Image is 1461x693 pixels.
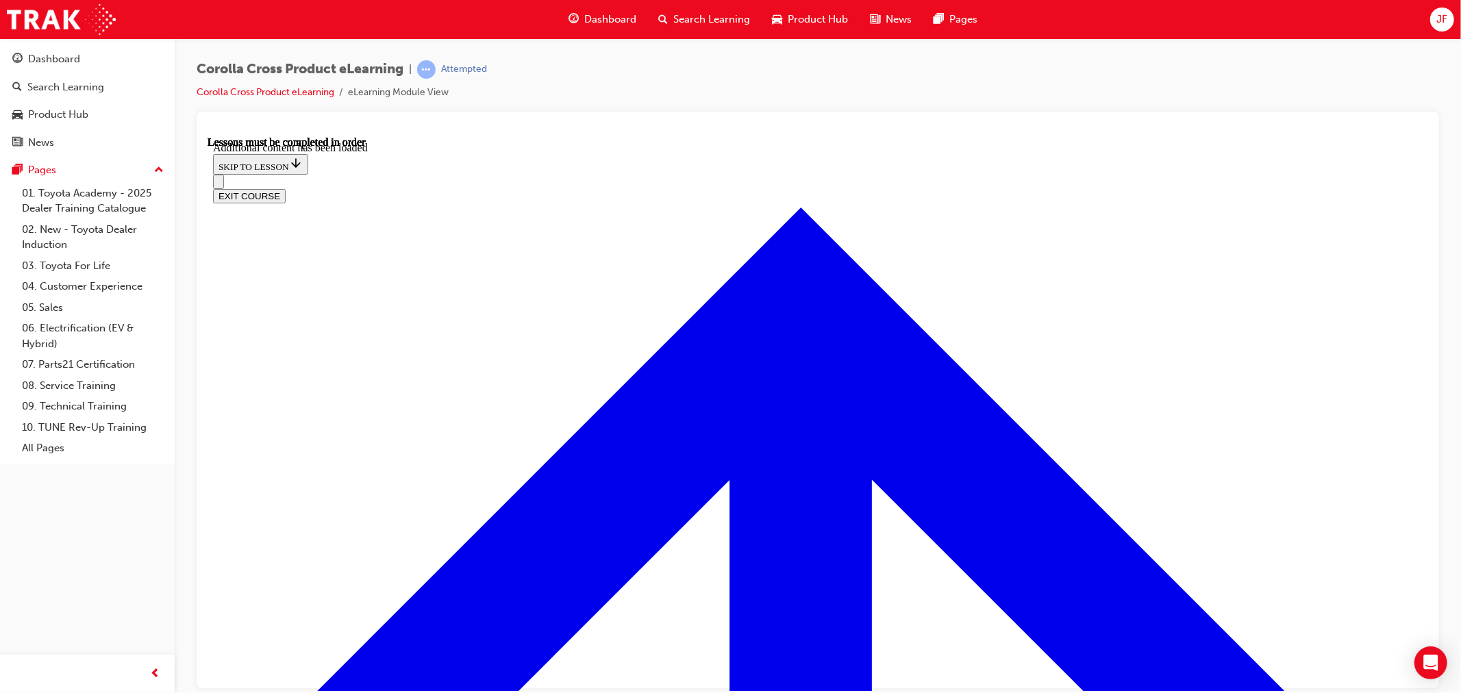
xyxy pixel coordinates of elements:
[12,53,23,66] span: guage-icon
[5,157,169,183] button: Pages
[348,85,449,101] li: eLearning Module View
[27,79,104,95] div: Search Learning
[16,183,169,219] a: 01. Toyota Academy - 2025 Dealer Training Catalogue
[154,162,164,179] span: up-icon
[5,53,78,67] button: EXIT COURSE
[5,44,169,157] button: DashboardSearch LearningProduct HubNews
[16,396,169,417] a: 09. Technical Training
[16,375,169,396] a: 08. Service Training
[16,255,169,277] a: 03. Toyota For Life
[12,81,22,94] span: search-icon
[12,109,23,121] span: car-icon
[197,86,334,98] a: Corolla Cross Product eLearning
[7,4,116,35] img: Trak
[16,417,169,438] a: 10. TUNE Rev-Up Training
[934,11,944,28] span: pages-icon
[1430,8,1454,32] button: JF
[5,47,169,72] a: Dashboard
[859,5,923,34] a: news-iconNews
[151,666,161,683] span: prev-icon
[870,11,880,28] span: news-icon
[788,12,848,27] span: Product Hub
[923,5,988,34] a: pages-iconPages
[5,130,169,155] a: News
[16,354,169,375] a: 07. Parts21 Certification
[16,297,169,318] a: 05. Sales
[16,219,169,255] a: 02. New - Toyota Dealer Induction
[5,38,1215,67] nav: Navigation menu
[772,11,782,28] span: car-icon
[584,12,636,27] span: Dashboard
[647,5,761,34] a: search-iconSearch Learning
[1436,12,1447,27] span: JF
[12,137,23,149] span: news-icon
[5,18,101,38] button: SKIP TO LESSON
[417,60,436,79] span: learningRecordVerb_ATTEMPT-icon
[28,107,88,123] div: Product Hub
[949,12,977,27] span: Pages
[558,5,647,34] a: guage-iconDashboard
[886,12,912,27] span: News
[28,51,80,67] div: Dashboard
[5,75,169,100] a: Search Learning
[5,38,16,53] button: Open navigation menu
[409,62,412,77] span: |
[658,11,668,28] span: search-icon
[16,438,169,459] a: All Pages
[16,276,169,297] a: 04. Customer Experience
[5,102,169,127] a: Product Hub
[761,5,859,34] a: car-iconProduct Hub
[441,63,487,76] div: Attempted
[11,25,95,36] span: SKIP TO LESSON
[569,11,579,28] span: guage-icon
[1414,646,1447,679] div: Open Intercom Messenger
[28,162,56,178] div: Pages
[5,5,1215,18] div: Additional content has been loaded
[197,62,403,77] span: Corolla Cross Product eLearning
[28,135,54,151] div: News
[12,164,23,177] span: pages-icon
[673,12,750,27] span: Search Learning
[16,318,169,354] a: 06. Electrification (EV & Hybrid)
